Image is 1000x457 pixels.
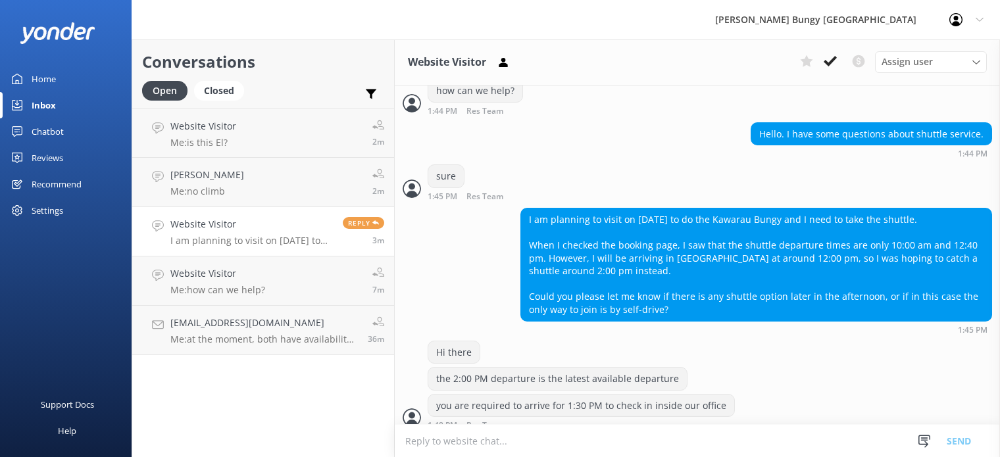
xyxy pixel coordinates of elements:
[372,284,384,295] span: Sep 23 2025 01:41pm (UTC +12:00) Pacific/Auckland
[32,92,56,118] div: Inbox
[170,266,265,281] h4: Website Visitor
[32,171,82,197] div: Recommend
[170,235,333,247] p: I am planning to visit on [DATE] to do the Kawarau Bungy and I need to take the shuttle. When I c...
[343,217,384,229] span: Reply
[882,55,933,69] span: Assign user
[170,333,358,345] p: Me: at the moment, both have availability right through the day
[142,83,194,97] a: Open
[428,106,546,116] div: Sep 23 2025 01:44pm (UTC +12:00) Pacific/Auckland
[142,49,384,74] h2: Conversations
[466,193,503,201] span: Res Team
[521,208,991,321] div: I am planning to visit on [DATE] to do the Kawarau Bungy and I need to take the shuttle. When I c...
[32,197,63,224] div: Settings
[428,107,457,116] strong: 1:44 PM
[32,66,56,92] div: Home
[428,368,687,390] div: the 2:00 PM departure is the latest available departure
[428,420,735,430] div: Sep 23 2025 01:48pm (UTC +12:00) Pacific/Auckland
[466,107,503,116] span: Res Team
[142,81,187,101] div: Open
[751,149,992,158] div: Sep 23 2025 01:44pm (UTC +12:00) Pacific/Auckland
[408,54,486,71] h3: Website Visitor
[58,418,76,444] div: Help
[428,341,480,364] div: Hi there
[132,256,394,306] a: Website VisitorMe:how can we help?7m
[368,333,384,345] span: Sep 23 2025 01:12pm (UTC +12:00) Pacific/Auckland
[428,421,457,430] strong: 1:48 PM
[428,80,522,102] div: how can we help?
[428,193,457,201] strong: 1:45 PM
[194,81,244,101] div: Closed
[132,306,394,355] a: [EMAIL_ADDRESS][DOMAIN_NAME]Me:at the moment, both have availability right through the day36m
[170,168,244,182] h4: [PERSON_NAME]
[751,123,991,145] div: Hello. I have some questions about shuttle service.
[428,395,734,417] div: you are required to arrive for 1:30 PM to check in inside our office
[32,118,64,145] div: Chatbot
[170,217,333,231] h4: Website Visitor
[41,391,94,418] div: Support Docs
[958,326,988,334] strong: 1:45 PM
[170,137,236,149] p: Me: is this El?
[372,235,384,246] span: Sep 23 2025 01:45pm (UTC +12:00) Pacific/Auckland
[32,145,63,171] div: Reviews
[170,284,265,296] p: Me: how can we help?
[875,51,987,72] div: Assign User
[20,22,95,44] img: yonder-white-logo.png
[372,185,384,197] span: Sep 23 2025 01:46pm (UTC +12:00) Pacific/Auckland
[132,108,394,158] a: Website VisitorMe:is this El?2m
[132,158,394,207] a: [PERSON_NAME]Me:no climb2m
[194,83,251,97] a: Closed
[520,325,992,334] div: Sep 23 2025 01:45pm (UTC +12:00) Pacific/Auckland
[170,119,236,133] h4: Website Visitor
[372,136,384,147] span: Sep 23 2025 01:46pm (UTC +12:00) Pacific/Auckland
[132,207,394,256] a: Website VisitorI am planning to visit on [DATE] to do the Kawarau Bungy and I need to take the sh...
[428,165,464,187] div: sure
[170,316,358,330] h4: [EMAIL_ADDRESS][DOMAIN_NAME]
[428,191,546,201] div: Sep 23 2025 01:45pm (UTC +12:00) Pacific/Auckland
[170,185,244,197] p: Me: no climb
[958,150,988,158] strong: 1:44 PM
[466,421,503,430] span: Res Team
